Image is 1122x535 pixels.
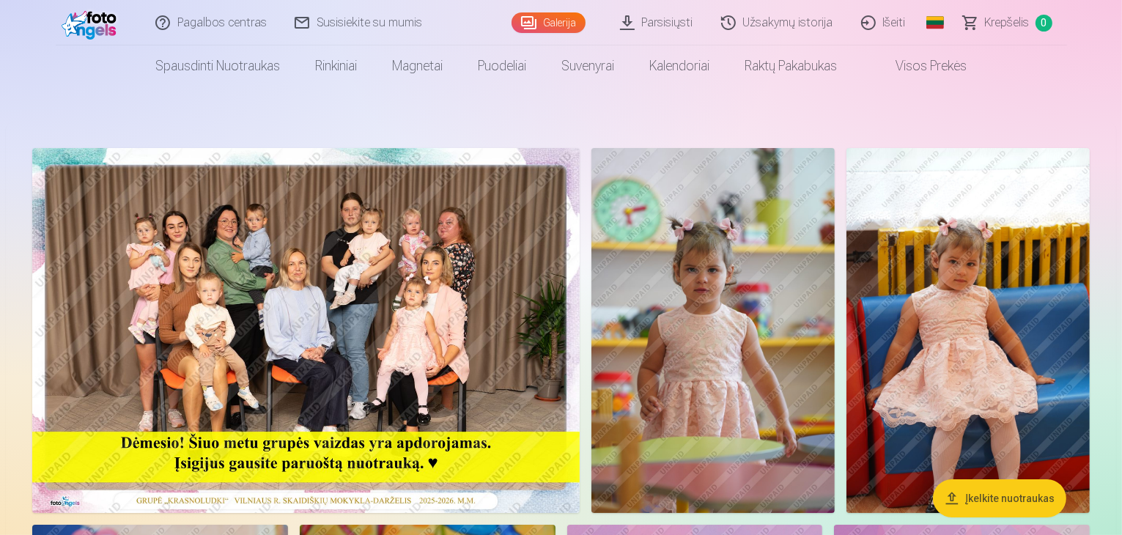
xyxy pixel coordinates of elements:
[138,45,298,86] a: Spausdinti nuotraukas
[855,45,984,86] a: Visos prekės
[544,45,632,86] a: Suvenyrai
[298,45,374,86] a: Rinkiniai
[512,12,586,33] a: Galerija
[933,479,1066,517] button: Įkelkite nuotraukas
[460,45,544,86] a: Puodeliai
[1036,15,1052,32] span: 0
[985,14,1030,32] span: Krepšelis
[62,6,122,40] img: /fa2
[632,45,727,86] a: Kalendoriai
[727,45,855,86] a: Raktų pakabukas
[374,45,460,86] a: Magnetai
